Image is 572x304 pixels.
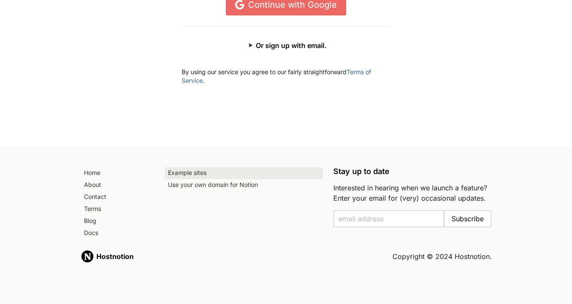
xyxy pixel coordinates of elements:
[333,167,492,176] h5: Stay up to date
[182,68,371,84] a: Terms of Service
[81,191,155,203] a: Contact
[444,210,491,227] button: Subscribe
[81,179,155,191] a: About
[165,167,323,179] a: Example sites
[165,179,323,191] a: Use your own domain for Notion
[333,210,445,227] input: Enter your email to subscribe to the email list and be notified when we launch
[81,227,155,239] a: Docs
[238,37,334,54] button: Or sign up with email.
[81,215,155,227] a: Blog
[81,203,155,215] a: Terms
[182,68,391,85] p: By using our service you agree to our fairly straightforward .
[81,167,155,179] a: Home
[96,252,134,261] strong: Hostnotion
[333,183,492,203] p: Interested in hearing when we launch a feature? Enter your email for (very) occasional updates.
[81,250,94,263] img: Hostnotion logo
[392,251,492,262] h5: Copyright © 2024 Hostnotion.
